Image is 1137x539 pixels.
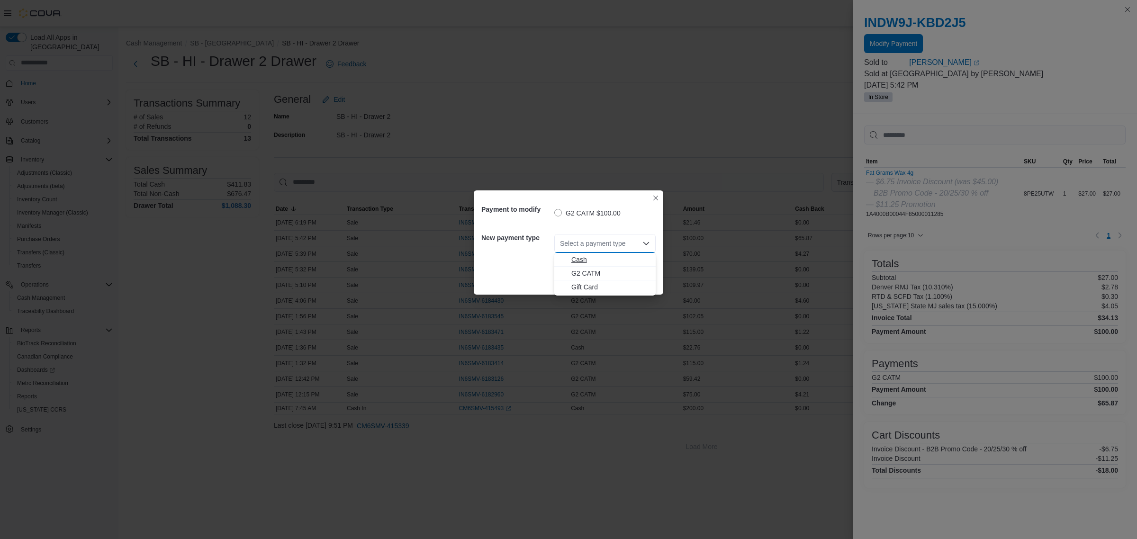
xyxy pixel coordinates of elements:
button: Close list of options [642,240,650,247]
h5: New payment type [481,228,552,247]
span: Gift Card [571,282,650,292]
button: G2 CATM [554,267,656,280]
h5: Payment to modify [481,200,552,219]
button: Cash [554,253,656,267]
button: Gift Card [554,280,656,294]
input: Accessible screen reader label [560,238,561,249]
div: Choose from the following options [554,253,656,294]
button: Closes this modal window [650,192,661,204]
label: G2 CATM $100.00 [554,207,621,219]
span: Cash [571,255,650,264]
span: G2 CATM [571,269,650,278]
